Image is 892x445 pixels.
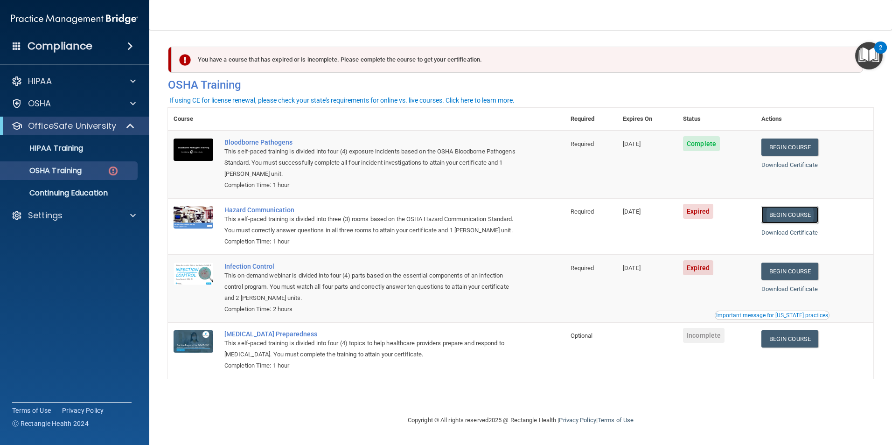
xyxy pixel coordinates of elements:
[224,236,518,247] div: Completion Time: 1 hour
[6,144,83,153] p: HIPAA Training
[761,206,818,223] a: Begin Course
[12,419,89,428] span: Ⓒ Rectangle Health 2024
[571,208,594,215] span: Required
[855,42,883,70] button: Open Resource Center, 2 new notifications
[168,78,873,91] h4: OSHA Training
[224,263,518,270] a: Infection Control
[224,139,518,146] a: Bloodborne Pathogens
[683,136,720,151] span: Complete
[623,140,641,147] span: [DATE]
[224,360,518,371] div: Completion Time: 1 hour
[28,98,51,109] p: OSHA
[761,161,818,168] a: Download Certificate
[683,260,713,275] span: Expired
[6,166,82,175] p: OSHA Training
[623,208,641,215] span: [DATE]
[12,406,51,415] a: Terms of Use
[11,10,138,28] img: PMB logo
[168,96,516,105] button: If using CE for license renewal, please check your state's requirements for online vs. live cours...
[879,48,882,60] div: 2
[224,338,518,360] div: This self-paced training is divided into four (4) topics to help healthcare providers prepare and...
[28,210,63,221] p: Settings
[683,204,713,219] span: Expired
[756,108,873,131] th: Actions
[716,313,828,318] div: Important message for [US_STATE] practices
[617,108,677,131] th: Expires On
[571,332,593,339] span: Optional
[598,417,634,424] a: Terms of Use
[62,406,104,415] a: Privacy Policy
[761,330,818,348] a: Begin Course
[571,264,594,271] span: Required
[107,165,119,177] img: danger-circle.6113f641.png
[761,229,818,236] a: Download Certificate
[224,330,518,338] a: [MEDICAL_DATA] Preparedness
[224,180,518,191] div: Completion Time: 1 hour
[559,417,596,424] a: Privacy Policy
[224,214,518,236] div: This self-paced training is divided into three (3) rooms based on the OSHA Hazard Communication S...
[350,405,691,435] div: Copyright © All rights reserved 2025 @ Rectangle Health | |
[224,146,518,180] div: This self-paced training is divided into four (4) exposure incidents based on the OSHA Bloodborne...
[571,140,594,147] span: Required
[168,108,219,131] th: Course
[224,206,518,214] a: Hazard Communication
[172,47,863,73] div: You have a course that has expired or is incomplete. Please complete the course to get your certi...
[565,108,617,131] th: Required
[224,304,518,315] div: Completion Time: 2 hours
[623,264,641,271] span: [DATE]
[28,40,92,53] h4: Compliance
[715,311,829,320] button: Read this if you are a dental practitioner in the state of CA
[28,76,52,87] p: HIPAA
[179,54,191,66] img: exclamation-circle-solid-danger.72ef9ffc.png
[11,98,136,109] a: OSHA
[11,76,136,87] a: HIPAA
[677,108,756,131] th: Status
[761,139,818,156] a: Begin Course
[6,188,133,198] p: Continuing Education
[28,120,116,132] p: OfficeSafe University
[761,263,818,280] a: Begin Course
[224,270,518,304] div: This on-demand webinar is divided into four (4) parts based on the essential components of an inf...
[169,97,515,104] div: If using CE for license renewal, please check your state's requirements for online vs. live cours...
[683,328,725,343] span: Incomplete
[11,120,135,132] a: OfficeSafe University
[11,210,136,221] a: Settings
[761,285,818,292] a: Download Certificate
